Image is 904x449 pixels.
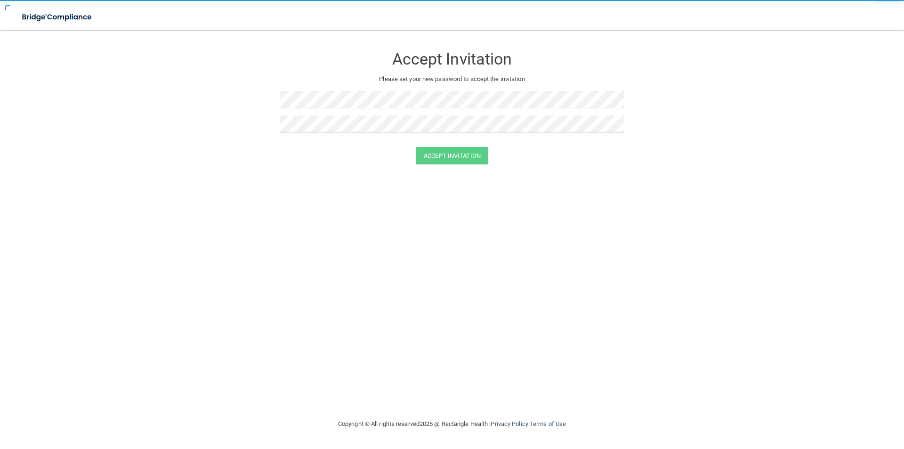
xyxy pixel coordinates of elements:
p: Please set your new password to accept the invitation [287,73,617,85]
img: bridge_compliance_login_screen.278c3ca4.svg [14,8,101,27]
div: Copyright © All rights reserved 2025 @ Rectangle Health | | [280,409,624,439]
h3: Accept Invitation [280,50,624,68]
a: Terms of Use [530,420,566,427]
a: Privacy Policy [491,420,528,427]
button: Accept Invitation [416,147,488,164]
